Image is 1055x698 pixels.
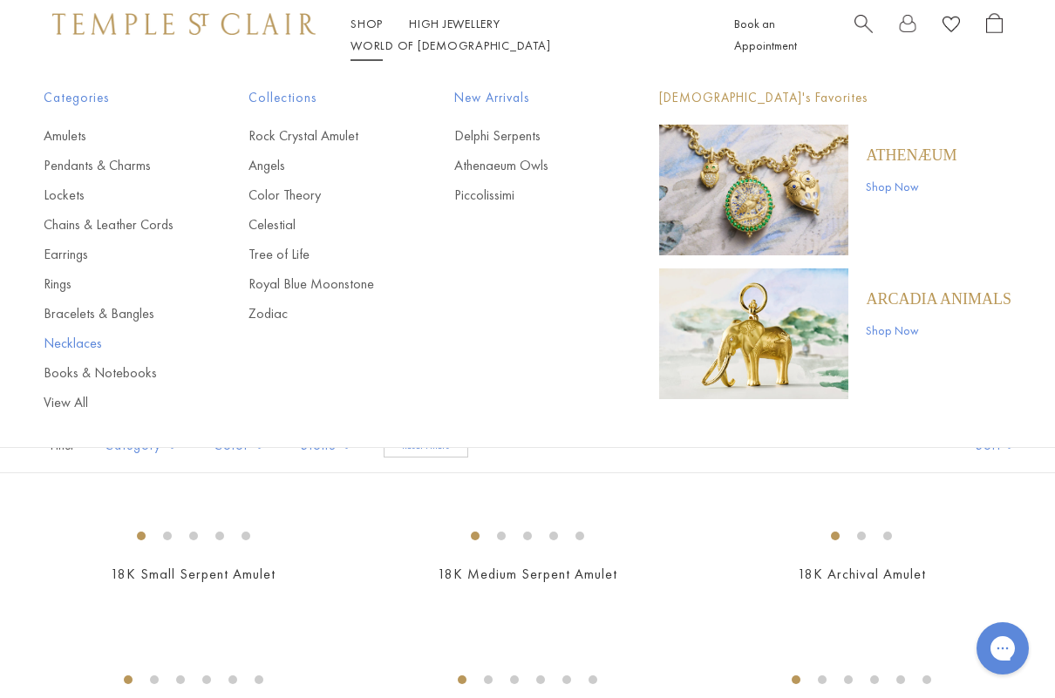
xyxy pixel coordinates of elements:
[438,565,617,583] a: 18K Medium Serpent Amulet
[968,616,1038,681] iframe: Gorgias live chat messenger
[44,87,179,109] span: Categories
[351,13,695,57] nav: Main navigation
[44,156,179,175] a: Pendants & Charms
[44,215,179,234] a: Chains & Leather Cords
[943,13,960,40] a: View Wishlist
[248,215,384,234] a: Celestial
[351,37,550,53] a: World of [DEMOGRAPHIC_DATA]World of [DEMOGRAPHIC_DATA]
[454,126,589,146] a: Delphi Serpents
[248,245,384,264] a: Tree of Life
[798,565,926,583] a: 18K Archival Amulet
[44,186,179,205] a: Lockets
[351,16,383,31] a: ShopShop
[986,13,1003,57] a: Open Shopping Bag
[248,156,384,175] a: Angels
[866,321,1011,340] a: Shop Now
[44,393,179,412] a: View All
[454,156,589,175] a: Athenaeum Owls
[866,146,956,165] a: Athenæum
[454,87,589,109] span: New Arrivals
[248,126,384,146] a: Rock Crystal Amulet
[248,87,384,109] span: Collections
[734,16,797,53] a: Book an Appointment
[659,87,1011,109] p: [DEMOGRAPHIC_DATA]'s Favorites
[44,363,179,383] a: Books & Notebooks
[111,565,276,583] a: 18K Small Serpent Amulet
[44,334,179,353] a: Necklaces
[866,289,1011,308] a: ARCADIA ANIMALS
[248,274,384,294] a: Royal Blue Moonstone
[44,304,179,323] a: Bracelets & Bangles
[409,16,500,31] a: High JewelleryHigh Jewellery
[248,304,384,323] a: Zodiac
[454,186,589,205] a: Piccolissimi
[52,13,316,34] img: Temple St. Clair
[44,126,179,146] a: Amulets
[854,13,873,57] a: Search
[44,274,179,294] a: Rings
[248,186,384,205] a: Color Theory
[866,177,956,196] a: Shop Now
[44,245,179,264] a: Earrings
